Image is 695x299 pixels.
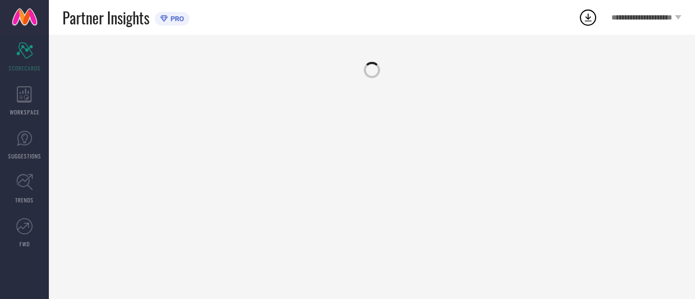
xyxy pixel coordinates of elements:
span: FWD [20,240,30,248]
div: Open download list [578,8,598,27]
span: WORKSPACE [10,108,40,116]
span: Partner Insights [62,7,149,29]
span: PRO [168,15,184,23]
span: SUGGESTIONS [8,152,41,160]
span: TRENDS [15,196,34,204]
span: SCORECARDS [9,64,41,72]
